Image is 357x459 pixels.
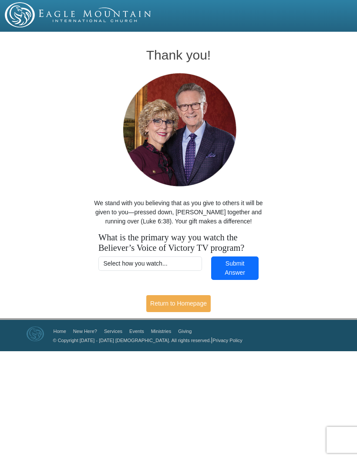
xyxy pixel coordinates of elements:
p: We stand with you believing that as you give to others it will be given to you—pressed down, [PER... [94,199,263,226]
a: Giving [178,329,192,334]
button: Submit Answer [211,256,259,280]
p: | [50,336,242,345]
img: EMIC [5,2,152,27]
a: © Copyright [DATE] - [DATE] [DEMOGRAPHIC_DATA]. All rights reserved. [53,338,211,343]
a: Ministries [151,329,171,334]
img: Pastors George and Terri Pearsons [115,70,243,190]
h1: Thank you! [94,48,263,62]
img: Eagle Mountain International Church [27,326,44,341]
h4: What is the primary way you watch the Believer’s Voice of Victory TV program? [98,232,259,253]
a: Events [129,329,144,334]
a: Return to Homepage [146,295,211,312]
a: Services [104,329,122,334]
a: Home [54,329,66,334]
a: Privacy Policy [212,338,242,343]
a: New Here? [73,329,97,334]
